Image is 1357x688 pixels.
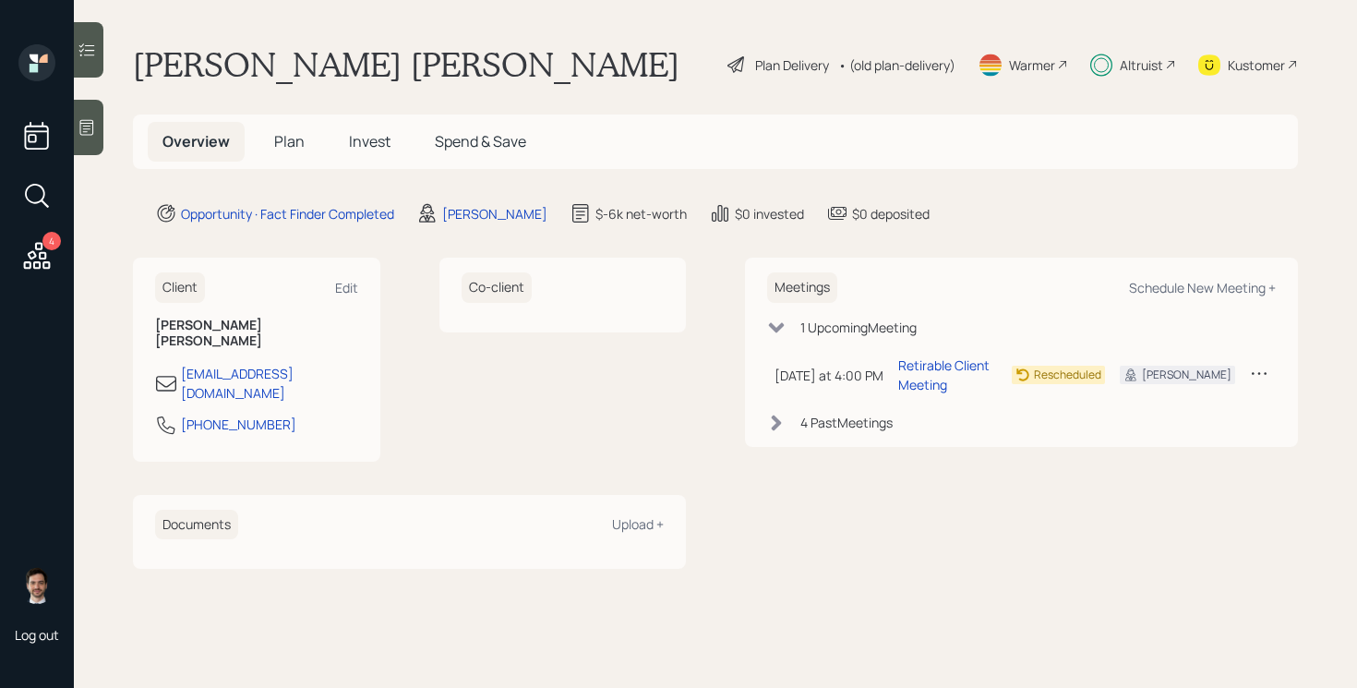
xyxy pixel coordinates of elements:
div: [DATE] at 4:00 PM [775,366,883,385]
div: Plan Delivery [755,55,829,75]
div: 4 [42,232,61,250]
img: jonah-coleman-headshot.png [18,567,55,604]
span: Overview [162,131,230,151]
div: Warmer [1009,55,1055,75]
div: Altruist [1120,55,1163,75]
h6: Meetings [767,272,837,303]
span: Invest [349,131,390,151]
div: [PERSON_NAME] [1142,367,1231,383]
div: 1 Upcoming Meeting [800,318,917,337]
h6: Documents [155,510,238,540]
div: • (old plan-delivery) [838,55,955,75]
h6: Client [155,272,205,303]
span: Plan [274,131,305,151]
div: Opportunity · Fact Finder Completed [181,204,394,223]
div: $0 invested [735,204,804,223]
div: Log out [15,626,59,644]
span: Spend & Save [435,131,526,151]
div: Retirable Client Meeting [898,356,997,394]
div: Kustomer [1228,55,1285,75]
div: 4 Past Meeting s [800,413,893,432]
div: Edit [335,279,358,296]
div: $0 deposited [852,204,930,223]
div: [EMAIL_ADDRESS][DOMAIN_NAME] [181,364,358,403]
h6: [PERSON_NAME] [PERSON_NAME] [155,318,358,349]
div: Schedule New Meeting + [1129,279,1276,296]
div: Upload + [612,515,664,533]
div: [PHONE_NUMBER] [181,415,296,434]
div: Rescheduled [1034,367,1101,383]
div: $-6k net-worth [595,204,687,223]
h6: Co-client [462,272,532,303]
div: [PERSON_NAME] [442,204,547,223]
h1: [PERSON_NAME] [PERSON_NAME] [133,44,679,85]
